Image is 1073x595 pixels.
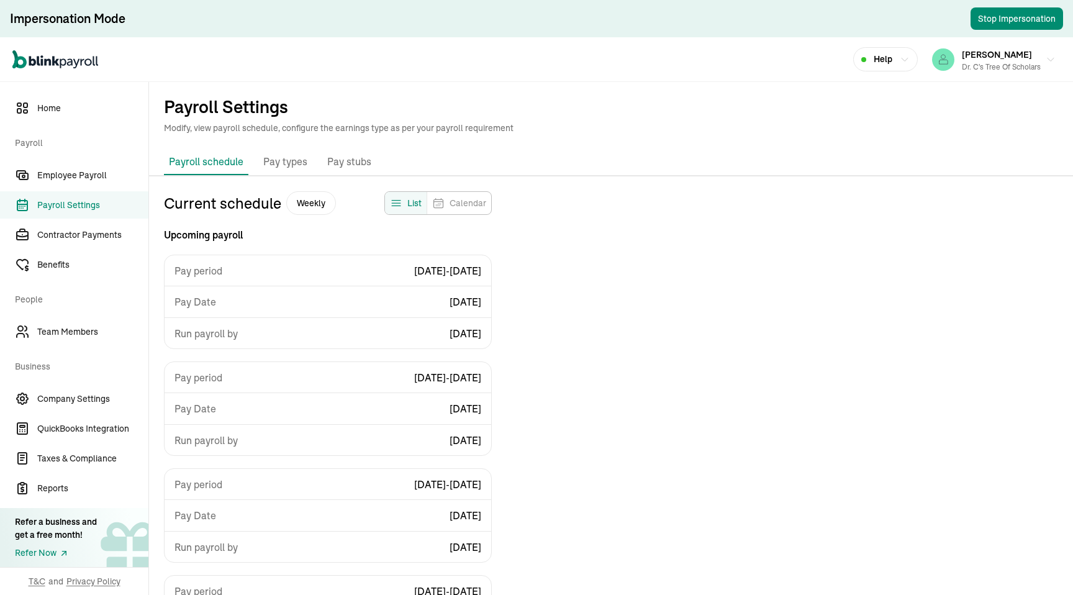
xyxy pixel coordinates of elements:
[10,10,125,27] div: Impersonation Mode
[450,401,481,416] span: [DATE]
[327,154,371,170] p: Pay stubs
[15,516,97,542] div: Refer a business and get a free month!
[12,42,98,78] nav: Global
[174,401,216,416] span: Pay Date
[450,294,481,309] span: [DATE]
[164,122,1058,134] p: Modify, view payroll schedule, configure the earnings type as per your payroll requirement
[37,452,148,465] span: Taxes & Compliance
[37,393,148,406] span: Company Settings
[450,433,481,448] span: [DATE]
[164,227,492,242] p: Upcoming payroll
[263,154,307,170] p: Pay types
[414,370,481,385] span: [DATE] - [DATE]
[66,575,120,588] span: Privacy Policy
[164,97,1058,117] h1: Payroll Settings
[174,508,216,523] span: Pay Date
[174,433,238,448] span: Run payroll by
[450,197,486,209] span: Calendar
[874,53,892,66] span: Help
[15,547,97,560] a: Refer Now
[853,47,918,71] button: Help
[962,61,1041,73] div: Dr. C's Tree of Scholars
[37,169,148,182] span: Employee Payroll
[37,482,148,495] span: Reports
[37,422,148,435] span: QuickBooks Integration
[414,477,481,492] span: [DATE] - [DATE]
[37,325,148,338] span: Team Members
[450,540,481,555] span: [DATE]
[414,263,481,278] span: [DATE] - [DATE]
[174,370,222,385] span: Pay period
[15,124,141,159] span: Payroll
[164,191,336,215] p: Current schedule
[174,477,222,492] span: Pay period
[174,540,238,555] span: Run payroll by
[450,508,481,523] span: [DATE]
[15,281,141,316] span: People
[174,326,238,341] span: Run payroll by
[37,199,148,212] span: Payroll Settings
[174,263,222,278] span: Pay period
[37,102,148,115] span: Home
[174,294,216,309] span: Pay Date
[29,575,45,588] span: T&C
[384,191,492,215] div: Feeds
[1011,535,1073,595] iframe: Chat Widget
[450,326,481,341] span: [DATE]
[37,258,148,271] span: Benefits
[927,44,1061,75] button: [PERSON_NAME]Dr. C's Tree of Scholars
[37,229,148,242] span: Contractor Payments
[169,154,243,169] p: Payroll schedule
[286,191,336,215] span: Weekly
[15,348,141,383] span: Business
[407,197,422,209] span: List
[971,7,1063,30] button: Stop Impersonation
[962,49,1032,60] span: [PERSON_NAME]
